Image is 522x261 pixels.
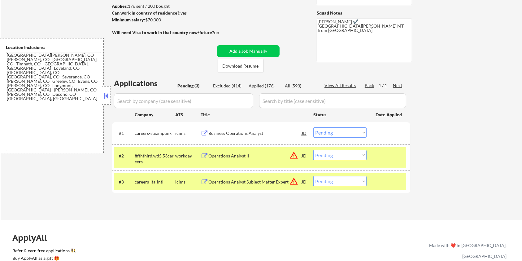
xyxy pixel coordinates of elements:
[285,83,316,89] div: All (593)
[175,112,201,118] div: ATS
[213,83,244,89] div: Excluded (414)
[376,112,403,118] div: Date Applied
[175,153,201,159] div: workday
[112,10,181,15] strong: Can work in country of residence?:
[135,153,175,165] div: fifththird.wd5.53careers
[208,130,302,136] div: Business Operations Analyst
[119,130,130,136] div: #1
[114,80,175,87] div: Applications
[317,10,412,16] div: Squad Notes
[119,153,130,159] div: #2
[112,17,145,22] strong: Minimum salary:
[393,82,403,89] div: Next
[249,83,280,89] div: Applied (176)
[112,17,215,23] div: $70,000
[6,44,101,51] div: Location Inclusions:
[114,93,253,108] input: Search by company (case sensitive)
[135,112,175,118] div: Company
[289,177,298,186] button: warning_amber
[218,59,263,73] button: Download Resume
[112,30,215,35] strong: Will need Visa to work in that country now/future?:
[208,179,302,185] div: Operations Analyst Subject Matter Expert
[177,83,208,89] div: Pending (3)
[214,29,232,36] div: no
[365,82,375,89] div: Back
[208,153,302,159] div: Operations Analyst II
[175,130,201,136] div: icims
[12,256,74,260] div: Buy ApplyAll as a gift 🎁
[12,249,300,255] a: Refer & earn free applications 👯‍♀️
[313,109,367,120] div: Status
[201,112,307,118] div: Title
[175,179,201,185] div: icims
[259,93,406,108] input: Search by title (case sensitive)
[112,3,215,9] div: 176 sent / 200 bought
[12,232,54,243] div: ApplyAll
[135,130,175,136] div: careers-steampunk
[301,150,307,161] div: JD
[119,179,130,185] div: #3
[301,176,307,187] div: JD
[301,127,307,139] div: JD
[112,10,213,16] div: yes
[217,45,280,57] button: Add a Job Manually
[289,151,298,160] button: warning_amber
[324,82,358,89] div: View All Results
[379,82,393,89] div: 1 / 1
[112,3,128,9] strong: Applies:
[135,179,175,185] div: careers-ita-intl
